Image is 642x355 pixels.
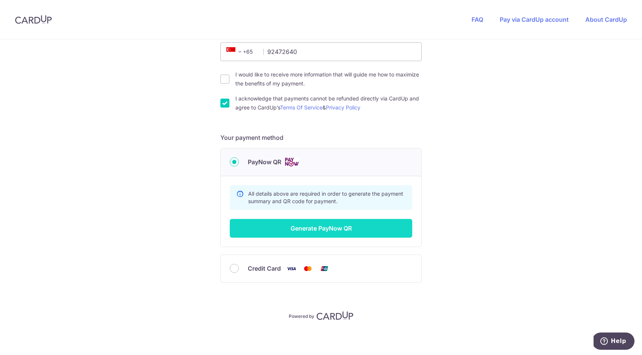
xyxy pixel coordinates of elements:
[284,157,299,167] img: Cards logo
[280,104,323,111] a: Terms Of Service
[326,104,360,111] a: Privacy Policy
[235,94,422,112] label: I acknowledge that payments cannot be refunded directly via CardUp and agree to CardUp’s &
[248,157,281,166] span: PayNow QR
[230,264,412,273] div: Credit Card Visa Mastercard Union Pay
[289,312,314,319] p: Powered by
[220,133,422,142] h5: Your payment method
[316,311,353,320] img: CardUp
[235,70,422,88] label: I would like to receive more information that will guide me how to maximize the benefits of my pa...
[300,264,315,273] img: Mastercard
[594,333,634,351] iframe: Opens a widget where you can find more information
[472,16,483,23] a: FAQ
[248,264,281,273] span: Credit Card
[585,16,627,23] a: About CardUp
[317,264,332,273] img: Union Pay
[230,219,412,238] button: Generate PayNow QR
[224,47,258,56] span: +65
[284,264,299,273] img: Visa
[226,47,244,56] span: +65
[15,15,52,24] img: CardUp
[500,16,569,23] a: Pay via CardUp account
[248,190,403,204] span: All details above are required in order to generate the payment summary and QR code for payment.
[230,157,412,167] div: PayNow QR Cards logo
